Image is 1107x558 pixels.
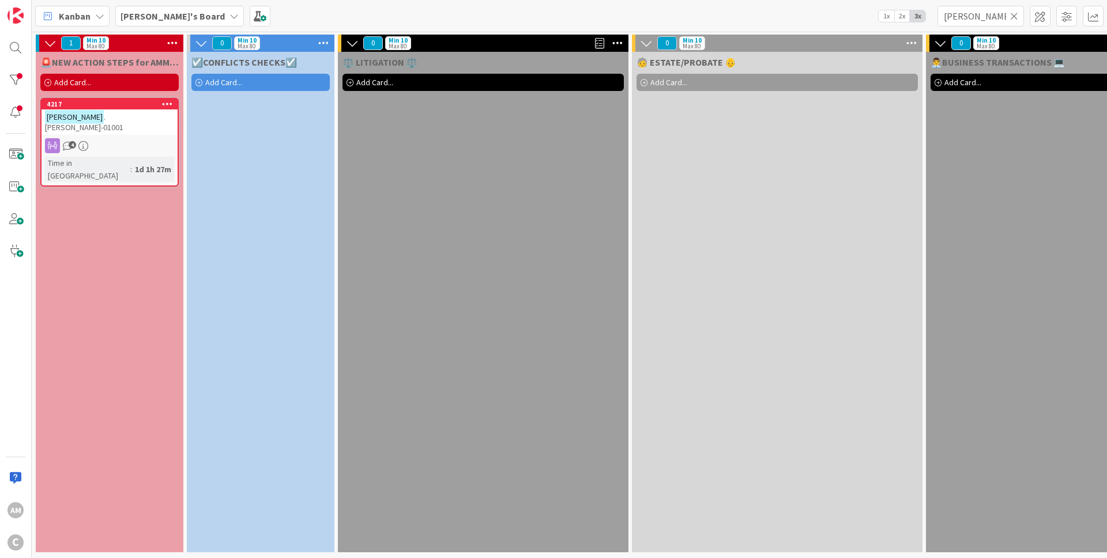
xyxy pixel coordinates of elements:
span: Add Card... [205,77,242,88]
span: 0 [363,36,383,50]
div: 1d 1h 27m [132,163,174,176]
span: Add Card... [650,77,687,88]
div: 4217 [42,99,178,109]
span: .[PERSON_NAME]-01001 [45,112,123,132]
span: 1 [61,36,81,50]
span: 2x [894,10,910,22]
span: 3x [910,10,925,22]
div: 4217 [47,100,178,108]
div: Max 80 [683,43,701,49]
span: 🧓 ESTATE/PROBATE 👴 [637,56,736,68]
span: 🚨NEW ACTION STEPS for AMM🚨 [40,56,179,68]
div: AM [7,502,24,518]
input: Quick Filter... [937,6,1024,26]
span: Add Card... [356,77,393,88]
div: Min 10 [238,37,257,43]
div: Min 10 [683,37,702,43]
b: [PERSON_NAME]'s Board [121,10,225,22]
span: Add Card... [944,77,981,88]
span: 4 [69,141,76,149]
span: Kanban [59,9,91,23]
div: Max 80 [238,43,255,49]
span: 0 [212,36,232,50]
mark: [PERSON_NAME] [45,110,104,123]
span: ⚖️ LITIGATION ⚖️ [342,56,417,68]
div: Min 10 [389,37,408,43]
div: Min 10 [86,37,106,43]
div: 4217[PERSON_NAME].[PERSON_NAME]-01001 [42,99,178,135]
span: 1x [879,10,894,22]
div: Max 80 [86,43,104,49]
span: : [130,163,132,176]
div: C [7,534,24,551]
span: ☑️CONFLICTS CHECKS☑️ [191,56,297,68]
div: Max 80 [389,43,406,49]
span: 👨‍💼BUSINESS TRANSACTIONS 💻 [931,56,1065,68]
div: Time in [GEOGRAPHIC_DATA] [45,157,130,182]
span: 0 [951,36,971,50]
div: Min 10 [977,37,996,43]
img: Visit kanbanzone.com [7,7,24,24]
div: Max 80 [977,43,995,49]
span: 0 [657,36,677,50]
span: Add Card... [54,77,91,88]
